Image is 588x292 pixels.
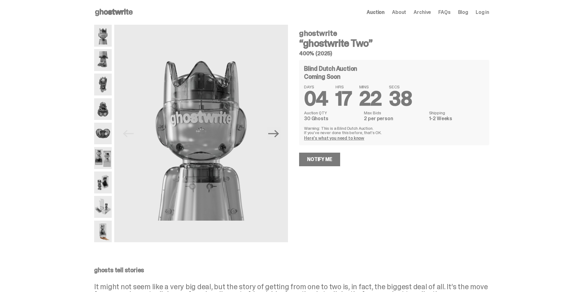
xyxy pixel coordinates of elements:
a: FAQs [438,10,450,15]
span: 38 [389,86,412,112]
dt: Max Bids [364,111,425,115]
h4: Blind Dutch Auction [304,66,357,72]
span: SECS [389,85,412,89]
div: Coming Soon [304,74,484,80]
a: About [392,10,406,15]
img: ghostwrite_Two_Media_3.png [94,49,112,71]
dd: 30 Ghosts [304,116,360,121]
dd: 2 per person [364,116,425,121]
img: ghostwrite_Two_Media_11.png [94,171,112,193]
a: Here's what you need to know [304,135,364,141]
a: Notify Me [299,153,340,166]
img: ghostwrite_Two_Media_13.png [94,196,112,218]
p: ghosts tell stories [94,267,489,273]
dt: Shipping [429,111,484,115]
span: 17 [336,86,352,112]
a: Auction [367,10,385,15]
span: MINS [359,85,382,89]
a: Blog [458,10,468,15]
img: ghostwrite_Two_Media_8.png [94,123,112,145]
a: Archive [414,10,431,15]
span: DAYS [304,85,328,89]
span: 22 [359,86,382,112]
img: ghostwrite_Two_Media_10.png [94,147,112,169]
h3: “ghostwrite Two” [299,38,489,48]
dd: 1-2 Weeks [429,116,484,121]
h4: ghostwrite [299,30,489,37]
img: ghostwrite_Two_Media_14.png [94,221,112,243]
img: ghostwrite_Two_Media_1.png [94,25,112,47]
p: Warning: This is a Blind Dutch Auction. If you’ve never done this before, that’s OK. [304,126,484,135]
img: ghostwrite_Two_Media_6.png [94,98,112,120]
dt: Auction QTY [304,111,360,115]
h5: 400% (2025) [299,51,489,56]
a: Log in [476,10,489,15]
button: Next [267,127,281,140]
img: ghostwrite_Two_Media_1.png [114,25,288,242]
span: 04 [304,86,328,112]
img: ghostwrite_Two_Media_5.png [94,74,112,95]
span: HRS [336,85,352,89]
